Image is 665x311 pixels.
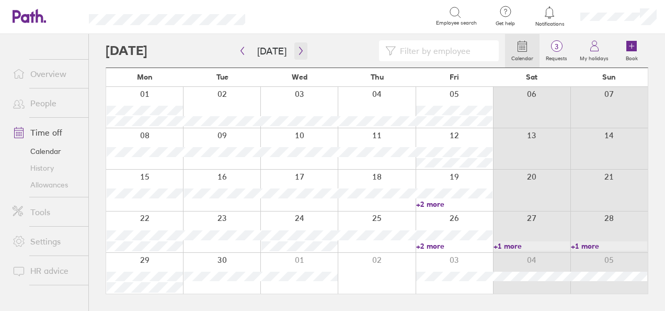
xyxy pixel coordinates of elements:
[4,63,88,84] a: Overview
[273,11,300,20] div: Search
[488,20,522,27] span: Get help
[571,241,647,251] a: +1 more
[450,73,459,81] span: Fri
[540,34,574,68] a: 3Requests
[416,241,492,251] a: +2 more
[494,241,570,251] a: +1 more
[615,34,648,68] a: Book
[4,143,88,160] a: Calendar
[4,176,88,193] a: Allowances
[602,73,616,81] span: Sun
[505,52,540,62] label: Calendar
[533,21,567,27] span: Notifications
[396,41,492,61] input: Filter by employee
[371,73,384,81] span: Thu
[4,202,88,223] a: Tools
[540,42,574,51] span: 3
[533,5,567,27] a: Notifications
[505,34,540,68] a: Calendar
[4,93,88,114] a: People
[4,260,88,281] a: HR advice
[137,73,153,81] span: Mon
[526,73,537,81] span: Sat
[249,42,295,60] button: [DATE]
[574,52,615,62] label: My holidays
[4,231,88,252] a: Settings
[292,73,307,81] span: Wed
[4,160,88,176] a: History
[574,34,615,68] a: My holidays
[436,20,477,26] span: Employee search
[4,122,88,143] a: Time off
[416,199,492,209] a: +2 more
[540,52,574,62] label: Requests
[216,73,228,81] span: Tue
[620,52,644,62] label: Book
